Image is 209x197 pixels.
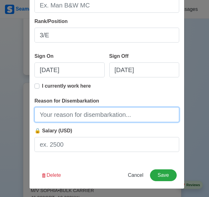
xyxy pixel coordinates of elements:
[34,19,68,24] span: Rank/Position
[42,82,91,90] p: I currently work here
[34,128,72,133] span: 🔒 Salary (USD)
[124,169,148,181] button: Cancel
[34,53,56,60] div: Sign On
[128,172,143,178] span: Cancel
[34,28,179,43] input: Ex: Third Officer or 3/OFF
[34,107,179,122] input: Your reason for disembarkation...
[150,169,177,181] button: Save
[34,137,179,152] input: ex. 2500
[109,53,131,60] div: Sign Off
[34,98,99,103] span: Reason for Disembarkation
[37,169,65,181] button: Delete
